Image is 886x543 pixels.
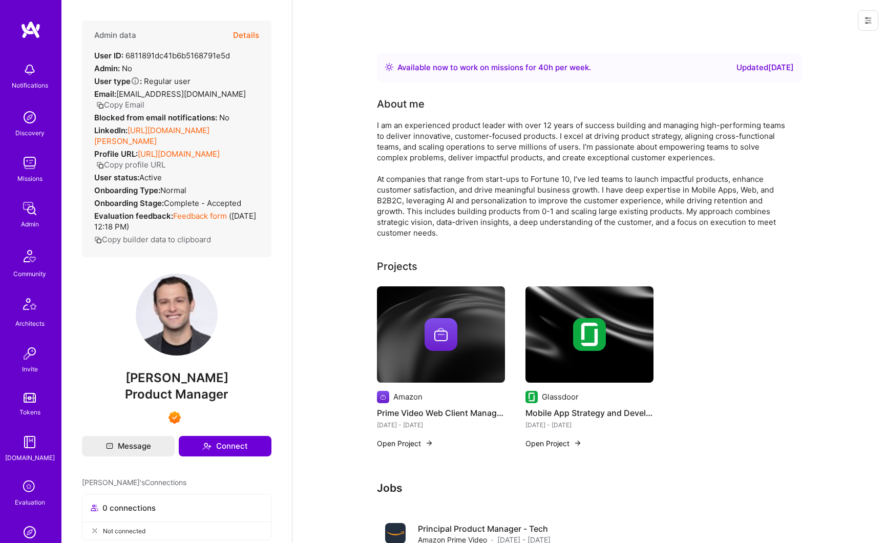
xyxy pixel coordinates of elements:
span: normal [160,185,186,195]
span: [PERSON_NAME]'s Connections [82,477,186,488]
div: Projects [377,259,417,274]
h4: Principal Product Manager - Tech [418,523,551,534]
i: icon Copy [96,161,104,169]
i: icon CloseGray [91,527,99,535]
span: Not connected [103,526,145,536]
a: Feedback form [173,211,227,221]
h4: Prime Video Web Client Management [377,406,505,420]
img: discovery [19,107,40,128]
img: Availability [385,63,393,71]
h4: Mobile App Strategy and Development [525,406,653,420]
div: Notifications [12,80,48,91]
strong: Profile URL: [94,149,138,159]
span: Active [139,173,162,182]
i: icon Mail [106,443,113,450]
a: [URL][DOMAIN_NAME][PERSON_NAME] [94,126,209,146]
div: About me [377,96,425,112]
strong: Blocked from email notifications: [94,113,219,122]
i: icon Connect [202,442,212,451]
strong: Admin: [94,64,120,73]
span: 0 connections [102,503,156,513]
i: icon Collaborator [91,504,98,512]
strong: User ID: [94,51,123,60]
img: logo [20,20,41,39]
i: icon SelectionTeam [20,477,39,497]
span: Complete - Accepted [164,198,241,208]
img: Company logo [425,318,457,351]
div: [DATE] - [DATE] [525,420,653,430]
img: arrow-right [425,439,433,447]
button: 0 connectionsNot connected [82,494,271,540]
img: arrow-right [574,439,582,447]
strong: Email: [94,89,116,99]
div: [DOMAIN_NAME] [5,452,55,463]
i: icon Copy [94,236,102,244]
div: Architects [15,318,45,329]
div: Glassdoor [542,391,579,402]
i: icon Copy [96,101,104,109]
div: Admin [21,219,39,229]
div: Community [13,268,46,279]
img: Company logo [525,391,538,403]
button: Open Project [525,438,582,449]
div: [DATE] - [DATE] [377,420,505,430]
div: I am an experienced product leader with over 12 years of success building and managing high-perfo... [377,120,787,238]
button: Message [82,436,175,456]
h4: Admin data [94,31,136,40]
div: Discovery [15,128,45,138]
img: Community [17,244,42,268]
img: tokens [24,393,36,403]
div: Evaluation [15,497,45,508]
div: Amazon [393,391,423,402]
div: 6811891dc41b6b5168791e5d [94,50,230,61]
img: Exceptional A.Teamer [168,411,181,424]
img: guide book [19,432,40,452]
img: admin teamwork [19,198,40,219]
img: Architects [17,294,42,318]
div: Missions [17,173,43,184]
strong: Onboarding Type: [94,185,160,195]
img: cover [377,286,505,383]
button: Copy builder data to clipboard [94,234,211,245]
img: Invite [19,343,40,364]
div: Invite [22,364,38,374]
div: ( [DATE] 12:18 PM ) [94,211,259,232]
button: Connect [179,436,271,456]
div: Tokens [19,407,40,417]
strong: User status: [94,173,139,182]
strong: Onboarding Stage: [94,198,164,208]
div: No [94,63,132,74]
h3: Jobs [377,482,802,494]
span: [PERSON_NAME] [82,370,271,386]
img: Admin Search [19,522,40,542]
strong: User type : [94,76,142,86]
img: cover [525,286,653,383]
span: [EMAIL_ADDRESS][DOMAIN_NAME] [116,89,246,99]
button: Copy Email [96,99,144,110]
strong: LinkedIn: [94,126,128,135]
div: Available now to work on missions for h per week . [397,61,591,74]
img: Company logo [377,391,389,403]
button: Open Project [377,438,433,449]
div: Regular user [94,76,191,87]
img: bell [19,59,40,80]
button: Details [233,20,259,50]
span: Product Manager [125,387,228,402]
i: Help [131,76,140,86]
img: User Avatar [136,274,218,356]
img: Company logo [573,318,606,351]
div: No [94,112,229,123]
img: teamwork [19,153,40,173]
a: [URL][DOMAIN_NAME] [138,149,220,159]
strong: Evaluation feedback: [94,211,173,221]
div: Updated [DATE] [736,61,794,74]
span: 40 [538,62,549,72]
button: Copy profile URL [96,159,165,170]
